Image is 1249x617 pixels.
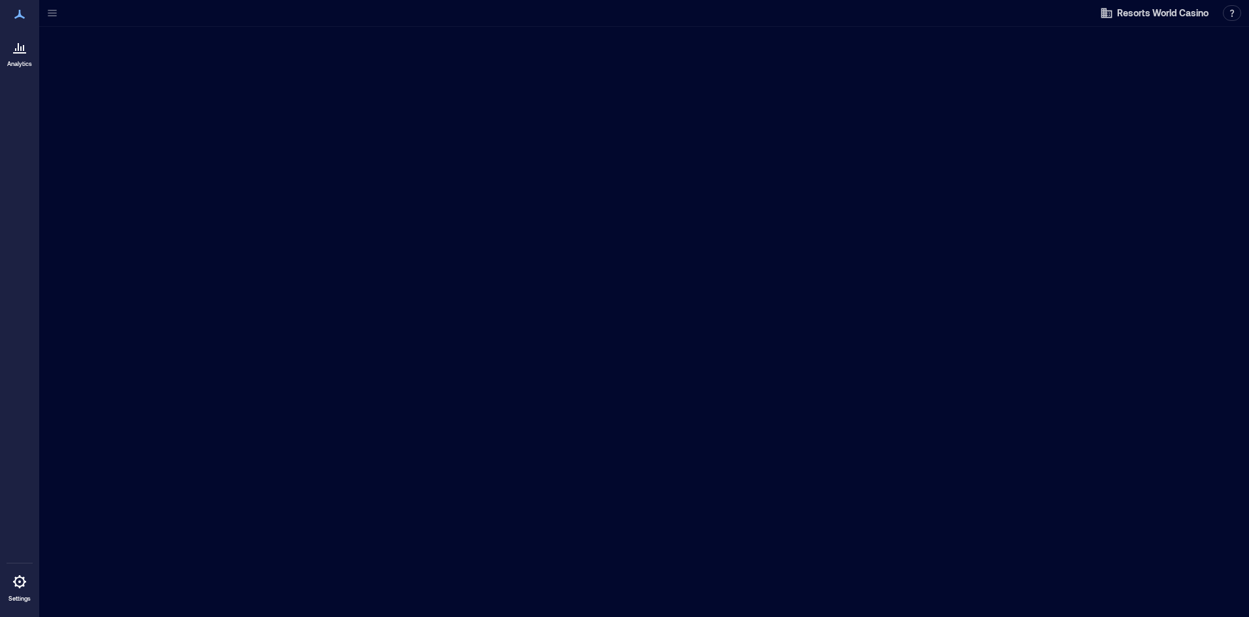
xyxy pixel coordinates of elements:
[8,595,31,603] p: Settings
[7,60,32,68] p: Analytics
[4,566,35,607] a: Settings
[3,31,36,72] a: Analytics
[1096,3,1212,24] button: Resorts World Casino
[1117,7,1208,20] span: Resorts World Casino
